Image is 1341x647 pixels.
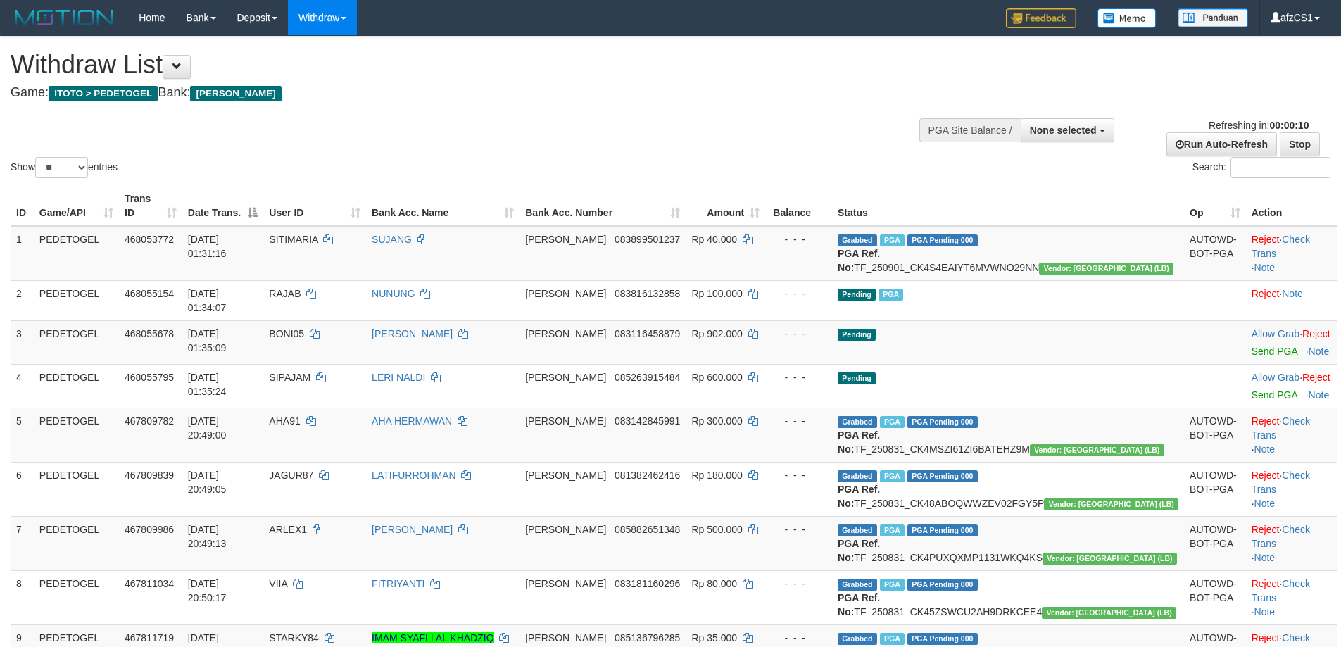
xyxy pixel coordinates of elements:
[691,632,737,643] span: Rp 35.000
[765,186,832,226] th: Balance
[372,470,456,481] a: LATIFURROHMAN
[615,470,680,481] span: Copy 081382462416 to clipboard
[372,328,453,339] a: [PERSON_NAME]
[1006,8,1076,28] img: Feedback.jpg
[907,633,978,645] span: PGA Pending
[1184,226,1246,281] td: AUTOWD-BOT-PGA
[34,364,119,408] td: PEDETOGEL
[1252,234,1310,259] a: Check Trans
[615,372,680,383] span: Copy 085263915484 to clipboard
[691,470,742,481] span: Rp 180.000
[11,320,34,364] td: 3
[34,570,119,624] td: PEDETOGEL
[1252,372,1302,383] span: ·
[1042,607,1176,619] span: Vendor URL: https://dashboard.q2checkout.com/secure
[1246,516,1337,570] td: · ·
[1254,262,1276,273] a: Note
[119,186,182,226] th: Trans ID: activate to sort column ascending
[838,538,880,563] b: PGA Ref. No:
[188,288,227,313] span: [DATE] 01:34:07
[34,516,119,570] td: PEDETOGEL
[907,416,978,428] span: PGA Pending
[1039,263,1173,275] span: Vendor URL: https://dashboard.q2checkout.com/secure
[1246,570,1337,624] td: · ·
[125,288,174,299] span: 468055154
[907,524,978,536] span: PGA Pending
[1254,444,1276,455] a: Note
[838,524,877,536] span: Grabbed
[372,372,425,383] a: LERI NALDI
[615,288,680,299] span: Copy 083816132858 to clipboard
[269,524,307,535] span: ARLEX1
[125,578,174,589] span: 467811034
[880,633,905,645] span: Marked by afzCS1
[691,372,742,383] span: Rp 600.000
[34,408,119,462] td: PEDETOGEL
[269,415,300,427] span: AHA91
[832,516,1184,570] td: TF_250831_CK4PUXQXMP1131WKQ4KS
[1252,389,1297,401] a: Send PGA
[880,579,905,591] span: Marked by afzCS1
[1252,328,1302,339] span: ·
[838,372,876,384] span: Pending
[615,328,680,339] span: Copy 083116458879 to clipboard
[1184,186,1246,226] th: Op: activate to sort column ascending
[832,186,1184,226] th: Status
[1252,578,1310,603] a: Check Trans
[1252,632,1280,643] a: Reject
[907,579,978,591] span: PGA Pending
[771,414,826,428] div: - - -
[1021,118,1114,142] button: None selected
[615,524,680,535] span: Copy 085882651348 to clipboard
[1246,226,1337,281] td: · ·
[1246,186,1337,226] th: Action
[1209,120,1309,131] span: Refreshing in:
[691,328,742,339] span: Rp 902.000
[11,516,34,570] td: 7
[615,578,680,589] span: Copy 083181160296 to clipboard
[1252,524,1280,535] a: Reject
[11,280,34,320] td: 2
[838,470,877,482] span: Grabbed
[1254,552,1276,563] a: Note
[263,186,366,226] th: User ID: activate to sort column ascending
[1246,408,1337,462] td: · ·
[269,578,287,589] span: VIIA
[525,372,606,383] span: [PERSON_NAME]
[1254,606,1276,617] a: Note
[691,234,737,245] span: Rp 40.000
[125,234,174,245] span: 468053772
[269,372,310,383] span: SIPAJAM
[686,186,765,226] th: Amount: activate to sort column ascending
[615,415,680,427] span: Copy 083142845991 to clipboard
[880,234,905,246] span: Marked by afzCS1
[1043,553,1177,565] span: Vendor URL: https://dashboard.q2checkout.com/secure
[1246,280,1337,320] td: ·
[1178,8,1248,27] img: panduan.png
[125,524,174,535] span: 467809986
[838,592,880,617] b: PGA Ref. No:
[691,524,742,535] span: Rp 500.000
[838,484,880,509] b: PGA Ref. No:
[188,415,227,441] span: [DATE] 20:49:00
[838,429,880,455] b: PGA Ref. No:
[832,408,1184,462] td: TF_250831_CK4MSZI61ZI6BATEHZ9M
[188,470,227,495] span: [DATE] 20:49:05
[838,329,876,341] span: Pending
[11,408,34,462] td: 5
[1309,389,1330,401] a: Note
[525,524,606,535] span: [PERSON_NAME]
[1302,328,1330,339] a: Reject
[1252,234,1280,245] a: Reject
[691,578,737,589] span: Rp 80.000
[525,470,606,481] span: [PERSON_NAME]
[838,579,877,591] span: Grabbed
[366,186,520,226] th: Bank Acc. Name: activate to sort column ascending
[1184,408,1246,462] td: AUTOWD-BOT-PGA
[34,462,119,516] td: PEDETOGEL
[188,372,227,397] span: [DATE] 01:35:24
[1230,157,1330,178] input: Search:
[691,288,742,299] span: Rp 100.000
[771,522,826,536] div: - - -
[771,577,826,591] div: - - -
